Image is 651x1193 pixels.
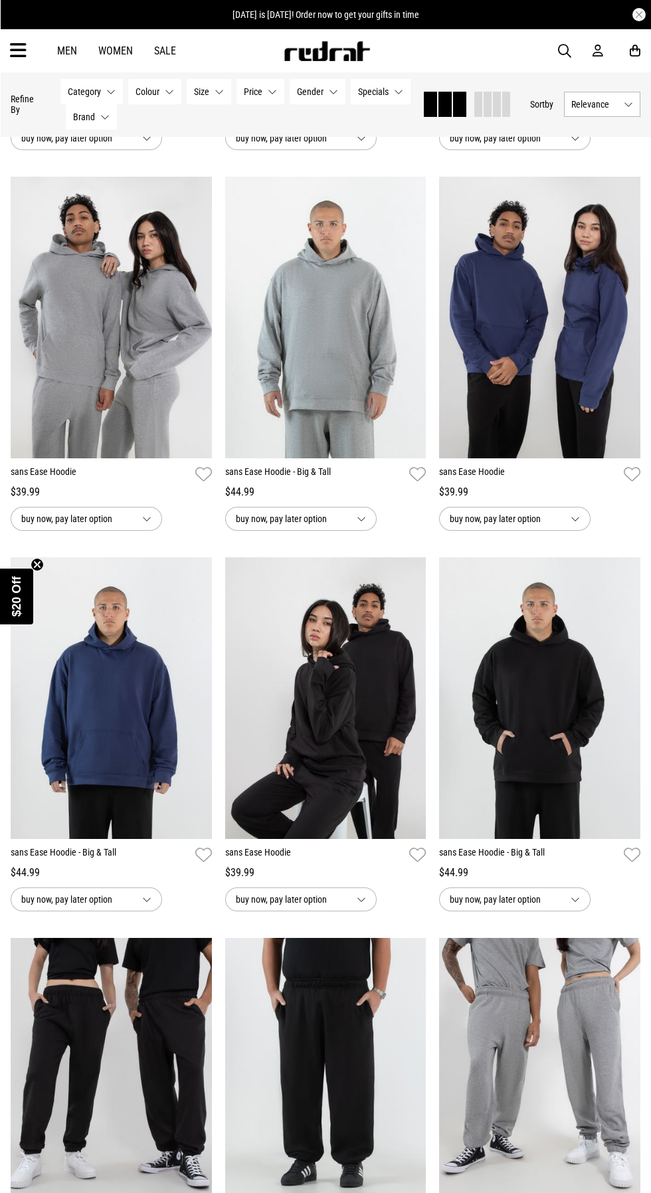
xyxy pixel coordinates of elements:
[225,865,426,881] div: $39.99
[351,79,411,104] button: Specials
[21,891,132,907] span: buy now, pay later option
[225,465,405,484] a: sans Ease Hoodie - Big & Tall
[187,79,231,104] button: Size
[60,79,123,104] button: Category
[297,86,324,97] span: Gender
[450,130,560,146] span: buy now, pay later option
[439,177,640,458] img: Sans Ease Hoodie in Blue
[73,112,95,122] span: Brand
[439,557,640,839] img: Sans Ease Hoodie - Big & Tall in Black
[225,557,426,839] img: Sans Ease Hoodie in Black
[439,465,618,484] a: sans Ease Hoodie
[225,484,426,500] div: $44.99
[128,79,181,104] button: Colour
[439,507,591,531] button: buy now, pay later option
[11,887,162,911] button: buy now, pay later option
[564,92,640,117] button: Relevance
[136,86,159,97] span: Colour
[571,99,618,110] span: Relevance
[10,576,23,616] span: $20 Off
[11,846,190,865] a: sans Ease Hoodie - Big & Tall
[57,45,77,57] a: Men
[450,511,560,527] span: buy now, pay later option
[11,126,162,150] button: buy now, pay later option
[154,45,176,57] a: Sale
[290,79,345,104] button: Gender
[232,9,419,20] span: [DATE] is [DATE]! Order now to get your gifts in time
[244,86,262,97] span: Price
[439,484,640,500] div: $39.99
[11,465,190,484] a: sans Ease Hoodie
[31,558,44,571] button: Close teaser
[11,557,212,839] img: Sans Ease Hoodie - Big & Tall in Blue
[439,846,618,865] a: sans Ease Hoodie - Big & Tall
[194,86,209,97] span: Size
[11,94,41,115] p: Refine By
[236,130,346,146] span: buy now, pay later option
[11,177,212,458] img: Sans Ease Hoodie in Grey
[225,507,377,531] button: buy now, pay later option
[225,126,377,150] button: buy now, pay later option
[236,79,284,104] button: Price
[11,865,212,881] div: $44.99
[439,865,640,881] div: $44.99
[98,45,133,57] a: Women
[11,507,162,531] button: buy now, pay later option
[11,5,50,45] button: Open LiveChat chat widget
[225,887,377,911] button: buy now, pay later option
[450,891,560,907] span: buy now, pay later option
[283,41,371,61] img: Redrat logo
[21,511,132,527] span: buy now, pay later option
[11,484,212,500] div: $39.99
[530,96,553,112] button: Sortby
[225,177,426,458] img: Sans Ease Hoodie - Big & Tall in Grey
[236,511,346,527] span: buy now, pay later option
[439,126,591,150] button: buy now, pay later option
[236,891,346,907] span: buy now, pay later option
[439,887,591,911] button: buy now, pay later option
[68,86,101,97] span: Category
[545,99,553,110] span: by
[66,104,117,130] button: Brand
[358,86,389,97] span: Specials
[225,846,405,865] a: sans Ease Hoodie
[21,130,132,146] span: buy now, pay later option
